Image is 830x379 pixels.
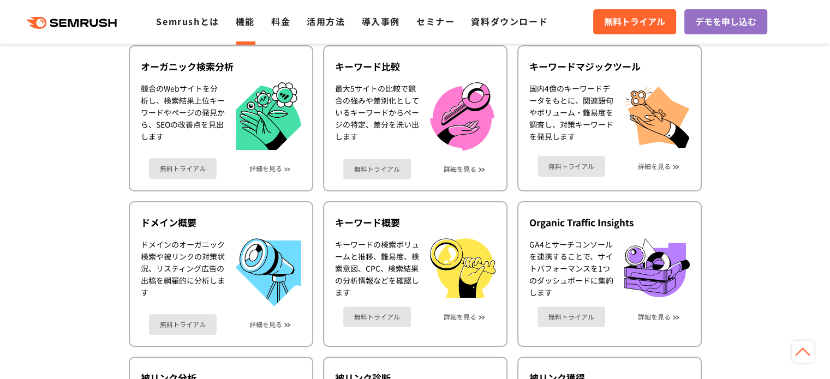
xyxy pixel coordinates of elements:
[149,314,217,335] a: 無料トライアル
[430,238,495,298] img: キーワード概要
[684,9,767,34] a: デモを申し込む
[471,15,548,28] a: 資料ダウンロード
[335,82,419,151] div: 最大5サイトの比較で競合の強みや差別化としているキーワードからページの特定、差分を洗い出します
[149,158,217,179] a: 無料トライアル
[538,156,605,177] a: 無料トライアル
[444,165,476,173] a: 詳細を見る
[271,15,290,28] a: 料金
[538,306,605,327] a: 無料トライアル
[529,216,690,229] div: Organic Traffic Insights
[335,238,419,298] div: キーワードの検索ボリュームと推移、難易度、検索意図、CPC、検索結果の分析情報などを確認します
[249,165,282,172] a: 詳細を見る
[638,163,671,170] a: 詳細を見る
[430,82,494,151] img: キーワード比較
[307,15,345,28] a: 活用方法
[362,15,400,28] a: 導入事例
[624,238,690,297] img: Organic Traffic Insights
[343,306,411,327] a: 無料トライアル
[529,82,613,148] div: 国内4億のキーワードデータをもとに、関連語句やボリューム・難易度を調査し、対策キーワードを発見します
[141,60,301,73] div: オーガニック検索分析
[529,238,613,298] div: GA4とサーチコンソールを連携することで、サイトパフォーマンスを1つのダッシュボードに集約します
[236,238,301,306] img: ドメイン概要
[141,216,301,229] div: ドメイン概要
[141,82,225,151] div: 競合のWebサイトを分析し、検索結果上位キーワードやページの発見から、SEOの改善点を見出します
[156,15,219,28] a: Semrushとは
[529,60,690,73] div: キーワードマジックツール
[624,82,690,148] img: キーワードマジックツール
[335,216,495,229] div: キーワード概要
[236,15,255,28] a: 機能
[416,15,455,28] a: セミナー
[343,159,411,179] a: 無料トライアル
[249,321,282,328] a: 詳細を見る
[638,313,671,321] a: 詳細を見る
[141,238,225,306] div: ドメインのオーガニック検索や被リンクの対策状況、リスティング広告の出稿を網羅的に分析します
[335,60,495,73] div: キーワード比較
[444,313,476,321] a: 詳細を見る
[604,15,665,29] span: 無料トライアル
[236,82,301,151] img: オーガニック検索分析
[593,9,676,34] a: 無料トライアル
[695,15,756,29] span: デモを申し込む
